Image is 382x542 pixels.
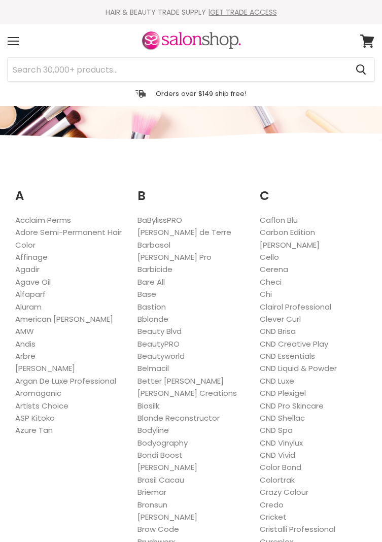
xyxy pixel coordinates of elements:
[137,376,224,386] a: Better [PERSON_NAME]
[137,173,245,206] h2: B
[260,487,308,497] a: Crazy Colour
[260,413,305,423] a: CND Shellac
[137,512,197,522] a: [PERSON_NAME]
[137,499,167,510] a: Bronsun
[260,462,301,472] a: Color Bond
[137,475,184,485] a: Brasil Cacau
[260,301,331,312] a: Clairol Professional
[260,314,301,324] a: Clever Curl
[137,326,182,336] a: Beauty Blvd
[137,240,170,250] a: Barbasol
[137,363,169,374] a: Belmacil
[260,277,282,287] a: Checi
[260,363,337,374] a: CND Liquid & Powder
[15,326,34,336] a: AMW
[260,499,284,510] a: Credo
[137,314,168,324] a: Bblonde
[137,351,185,361] a: Beautyworld
[137,264,172,275] a: Barbicide
[348,58,374,81] button: Search
[15,227,122,250] a: Adore Semi-Permanent Hair Color
[260,524,335,534] a: Cristalli Professional
[137,425,169,435] a: Bodyline
[260,289,272,299] a: Chi
[15,425,53,435] a: Azure Tan
[15,215,71,225] a: Acclaim Perms
[260,252,279,262] a: Cello
[137,301,166,312] a: Bastion
[15,264,40,275] a: Agadir
[137,450,183,460] a: Bondi Boost
[260,450,295,460] a: CND Vivid
[137,462,197,472] a: [PERSON_NAME]
[15,173,122,206] h2: A
[137,252,212,262] a: [PERSON_NAME] Pro
[15,351,36,361] a: Arbre
[260,351,315,361] a: CND Essentials
[15,376,116,386] a: Argan De Luxe Professional
[15,289,46,299] a: Alfaparf
[260,475,295,485] a: Colortrak
[260,425,293,435] a: CND Spa
[15,277,51,287] a: Agave Oil
[15,252,48,262] a: Affinage
[210,7,277,17] a: GET TRADE ACCESS
[260,173,367,206] h2: C
[260,437,303,448] a: CND Vinylux
[15,388,61,398] a: Aromaganic
[15,301,42,312] a: Aluram
[137,524,179,534] a: Brow Code
[7,57,375,82] form: Product
[260,376,294,386] a: CND Luxe
[156,89,247,98] p: Orders over $149 ship free!
[137,227,231,238] a: [PERSON_NAME] de Terre
[137,413,220,423] a: Blonde Reconstructor
[137,487,166,497] a: Briemar
[15,413,55,423] a: ASP Kitoko
[137,289,156,299] a: Base
[15,338,36,349] a: Andis
[8,58,348,81] input: Search
[137,338,180,349] a: BeautyPRO
[260,227,315,238] a: Carbon Edition
[260,264,288,275] a: Cerena
[137,400,159,411] a: Biosilk
[260,240,320,250] a: [PERSON_NAME]
[260,388,306,398] a: CND Plexigel
[260,215,298,225] a: Caflon Blu
[260,338,328,349] a: CND Creative Play
[137,388,237,398] a: [PERSON_NAME] Creations
[137,277,165,287] a: Bare All
[137,215,182,225] a: BaBylissPRO
[260,512,287,522] a: Cricket
[15,314,113,324] a: American [PERSON_NAME]
[15,363,75,374] a: [PERSON_NAME]
[260,400,324,411] a: CND Pro Skincare
[260,326,296,336] a: CND Brisa
[137,437,188,448] a: Bodyography
[15,400,68,411] a: Artists Choice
